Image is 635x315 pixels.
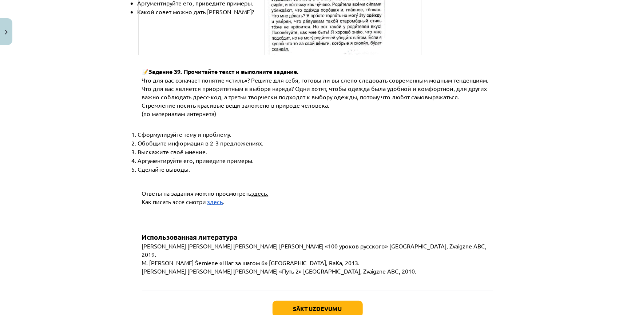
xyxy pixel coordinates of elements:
span: здесь. [251,190,269,197]
span: Выскажите своё мнение. [138,148,207,155]
span: M. [PERSON_NAME] Šerniene «Шаг за шагом 6» [GEOGRAPHIC_DATA], RaKa, 2013. [142,259,360,266]
span: 📝 [142,68,149,75]
span: Использованная литература [142,232,238,242]
span: Сформулируйте тему и проблему. [138,131,232,138]
span: Задание 39. Прочитайте текст и выполните задание. [149,68,299,75]
span: Ответы на задания можно просмотреть [142,190,251,197]
span: [PERSON_NAME] [PERSON_NAME] [PERSON_NAME] «Путь 2» [GEOGRAPHIC_DATA], Zvaigzne ABC, 2010. [142,267,417,275]
span: Обобщите информация в 2-3 предложениях. [138,139,264,147]
span: Как писать эссе смотри [142,198,206,205]
span: (по материалам интернета) [142,110,217,117]
img: icon-close-lesson-0947bae3869378f0d4975bcd49f059093ad1ed9edebbc8119c70593378902aed.svg [5,30,8,35]
span: Аргументируйте его, приведите примеры. [138,157,254,164]
span: Какой совет можно дать [PERSON_NAME]? [137,8,254,15]
span: здесь [207,198,223,205]
span: Сделайте выводы. [138,166,190,173]
a: здесь [207,199,223,205]
b: . [142,199,224,205]
span: Что для вас означает понятие «стиль»? Решите для себя, готовы ли вы слепо следовать современным м... [142,76,490,109]
span: [PERSON_NAME] [PERSON_NAME] [PERSON_NAME] [PERSON_NAME] «100 уроков русского» [GEOGRAPHIC_DATA], ... [142,242,488,258]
